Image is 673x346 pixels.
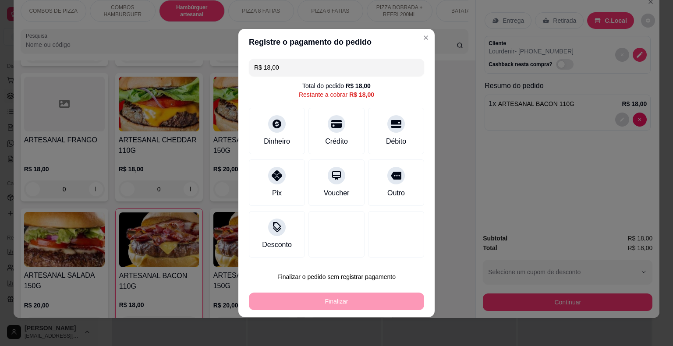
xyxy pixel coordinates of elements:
header: Registre o pagamento do pedido [238,29,435,55]
div: Total do pedido [302,81,371,90]
button: Finalizar o pedido sem registrar pagamento [249,268,424,286]
button: Close [419,31,433,45]
div: Desconto [262,240,292,250]
div: Voucher [324,188,350,198]
div: Débito [386,136,406,147]
div: R$ 18,00 [349,90,374,99]
div: Dinheiro [264,136,290,147]
div: Outro [387,188,405,198]
div: Crédito [325,136,348,147]
div: Restante a cobrar [299,90,374,99]
input: Ex.: hambúrguer de cordeiro [254,59,419,76]
div: Pix [272,188,282,198]
div: R$ 18,00 [346,81,371,90]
